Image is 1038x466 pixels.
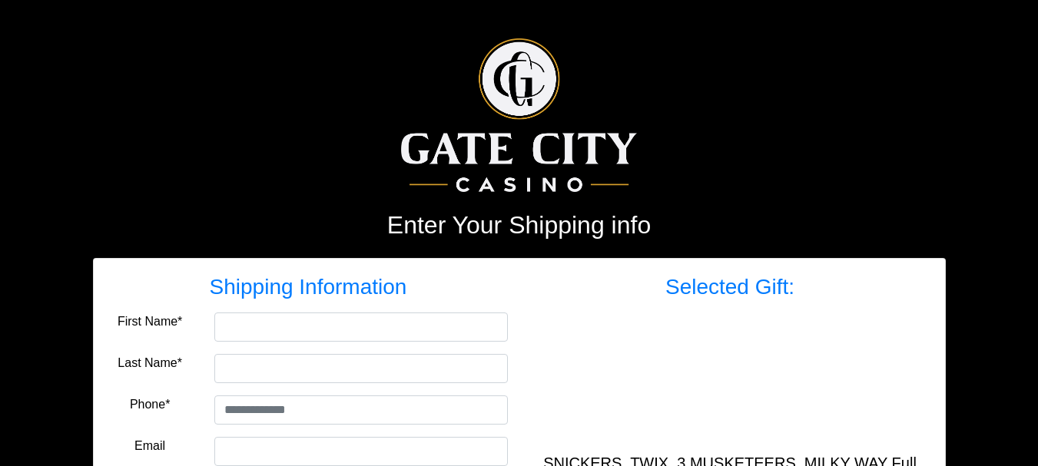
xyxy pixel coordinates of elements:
label: Phone* [130,395,171,414]
img: Logo [401,38,637,192]
label: First Name* [118,312,182,331]
h3: Selected Gift: [531,274,930,300]
label: Email [134,437,165,455]
h2: Enter Your Shipping info [93,210,946,240]
h3: Shipping Information [109,274,508,300]
label: Last Name* [118,354,182,372]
